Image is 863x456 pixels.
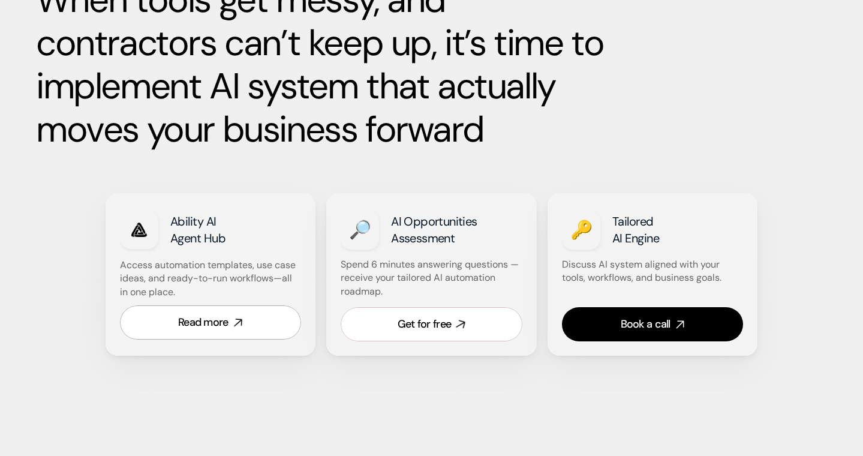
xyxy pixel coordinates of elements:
[562,258,742,285] p: Discuss AI system aligned with your tools, workflows, and business goals.
[341,258,521,298] strong: Spend 6 minutes answering questions — receive your tailored AI automation roadmap.
[120,259,300,299] p: Access automation templates, use case ideas, and ready-to-run workflows—all in one place.
[612,214,654,229] strong: Tailored
[621,317,670,332] div: Book a call
[341,307,522,341] a: Get for free
[562,307,744,341] a: Book a call
[349,217,371,242] h3: 🔎
[570,217,593,242] h3: 🔑
[612,230,660,246] strong: AI Engine
[170,214,226,246] strong: Ability AI Agent Hub
[391,214,480,246] strong: AI Opportunities Assessment
[398,317,451,332] div: Get for free
[120,305,302,340] a: Read more
[178,315,228,330] div: Read more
